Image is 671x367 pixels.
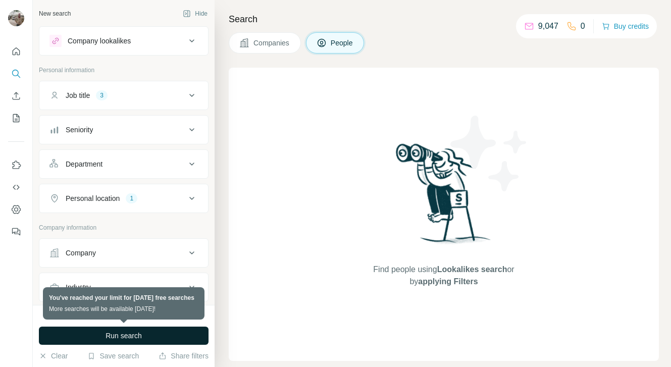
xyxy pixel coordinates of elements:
button: Hide [176,6,215,21]
button: Share filters [159,351,209,361]
span: Run search [106,331,142,341]
img: Avatar [8,10,24,26]
p: Personal information [39,66,209,75]
img: Surfe Illustration - Stars [444,108,535,199]
button: Clear [39,351,68,361]
button: Seniority [39,118,208,142]
button: Buy credits [602,19,649,33]
button: Use Surfe API [8,178,24,196]
div: New search [39,9,71,18]
h4: Search [229,12,659,26]
button: Save search [87,351,139,361]
img: Surfe Illustration - Woman searching with binoculars [391,141,496,253]
div: Job title [66,90,90,100]
div: Department [66,159,102,169]
button: Personal location1 [39,186,208,211]
div: 0 search results remaining [83,311,165,321]
div: Industry [66,282,91,292]
span: Companies [253,38,290,48]
span: Lookalikes search [437,265,507,274]
button: Search [8,65,24,83]
span: Find people using or by [363,264,525,288]
p: 9,047 [538,20,558,32]
button: Use Surfe on LinkedIn [8,156,24,174]
button: Quick start [8,42,24,61]
button: Job title3 [39,83,208,108]
button: Run search [39,327,209,345]
button: My lists [8,109,24,127]
p: Company information [39,223,209,232]
button: Enrich CSV [8,87,24,105]
button: Feedback [8,223,24,241]
button: Company lookalikes [39,29,208,53]
button: Company [39,241,208,265]
div: Company lookalikes [68,36,131,46]
div: Personal location [66,193,120,203]
button: Department [39,152,208,176]
div: Seniority [66,125,93,135]
div: 3 [96,91,108,100]
div: 1 [126,194,137,203]
div: Company [66,248,96,258]
span: People [331,38,354,48]
p: 0 [581,20,585,32]
span: applying Filters [418,277,478,286]
button: Dashboard [8,200,24,219]
button: Industry [39,275,208,299]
